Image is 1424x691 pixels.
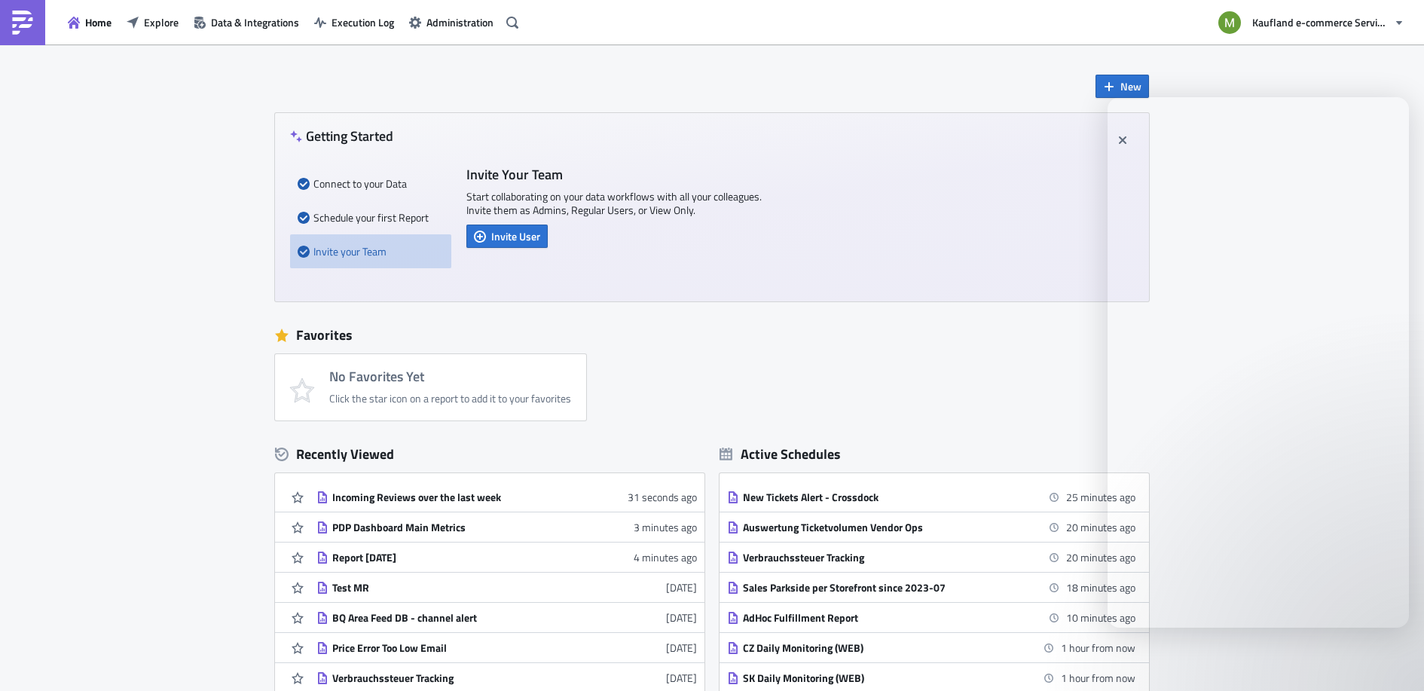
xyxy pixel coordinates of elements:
a: Test MR[DATE] [316,573,697,602]
time: 2025-09-30T10:58:43Z [666,610,697,625]
a: BQ Area Feed DB - channel alert[DATE] [316,603,697,632]
time: 2025-10-13 11:50 [1061,640,1135,656]
a: Verbrauchssteuer Tracking20 minutes ago [727,543,1135,572]
div: Active Schedules [720,445,841,463]
div: CZ Daily Monitoring (WEB) [743,641,1007,655]
p: Start collaborating on your data workflows with all your colleagues. Invite them as Admins, Regul... [466,190,768,217]
span: Execution Log [332,14,394,30]
div: Click the star icon on a report to add it to your favorites [329,392,571,405]
div: Price Error Too Low Email [332,641,596,655]
time: 2025-09-24T10:18:01Z [666,640,697,656]
div: Invite your Team [298,234,444,268]
time: 2025-10-13 10:55 [1066,489,1135,505]
span: Data & Integrations [211,14,299,30]
div: Recently Viewed [275,443,704,466]
button: Invite User [466,225,548,248]
h4: Invite Your Team [466,167,768,182]
span: New [1120,78,1141,94]
a: Sales Parkside per Storefront since 2023-0718 minutes ago [727,573,1135,602]
div: Auswertung Ticketvolumen Vendor Ops [743,521,1007,534]
div: Verbrauchssteuer Tracking [332,671,596,685]
span: Explore [144,14,179,30]
a: AdHoc Fulfillment Report10 minutes ago [727,603,1135,632]
iframe: Intercom live chat [1108,97,1409,628]
time: 2025-10-13 11:00 [1066,519,1135,535]
a: Report [DATE]4 minutes ago [316,543,697,572]
div: Sales Parkside per Storefront since 2023-07 [743,581,1007,595]
button: Administration [402,11,501,34]
img: PushMetrics [11,11,35,35]
time: 2025-10-13T08:45:58Z [634,519,697,535]
time: 2025-10-13 11:50 [1061,670,1135,686]
a: Auswertung Ticketvolumen Vendor Ops20 minutes ago [727,512,1135,542]
span: Kaufland e-commerce Services GmbH & Co. KG [1252,14,1388,30]
button: Execution Log [307,11,402,34]
h4: Getting Started [290,128,393,144]
time: 2025-10-09T10:24:31Z [666,579,697,595]
span: Administration [426,14,494,30]
a: Incoming Reviews over the last week31 seconds ago [316,482,697,512]
div: Verbrauchssteuer Tracking [743,551,1007,564]
button: Kaufland e-commerce Services GmbH & Co. KG [1209,6,1413,39]
div: New Tickets Alert - Crossdock [743,491,1007,504]
button: Data & Integrations [186,11,307,34]
div: Schedule your first Report [298,200,444,234]
a: Price Error Too Low Email[DATE] [316,633,697,662]
button: New [1096,75,1149,98]
time: 2025-10-13 11:10 [1066,610,1135,625]
div: Report [DATE] [332,551,596,564]
div: Test MR [332,581,596,595]
div: Favorites [275,324,1149,347]
a: PDP Dashboard Main Metrics3 minutes ago [316,512,697,542]
img: Avatar [1217,10,1242,35]
div: BQ Area Feed DB - channel alert [332,611,596,625]
div: Incoming Reviews over the last week [332,491,596,504]
time: 2025-10-13T08:45:01Z [634,549,697,565]
time: 2025-10-13 11:00 [1066,549,1135,565]
time: 2025-10-13T08:48:56Z [628,489,697,505]
div: SK Daily Monitoring (WEB) [743,671,1007,685]
div: Connect to your Data [298,167,444,200]
a: CZ Daily Monitoring (WEB)1 hour from now [727,633,1135,662]
a: New Tickets Alert - Crossdock25 minutes ago [727,482,1135,512]
time: 2025-09-24T08:59:14Z [666,670,697,686]
span: Home [85,14,112,30]
div: PDP Dashboard Main Metrics [332,521,596,534]
button: Explore [119,11,186,34]
time: 2025-10-13 11:02 [1066,579,1135,595]
h4: No Favorites Yet [329,369,571,384]
span: Invite User [491,228,540,244]
button: Home [60,11,119,34]
iframe: Intercom live chat [1373,640,1409,676]
div: AdHoc Fulfillment Report [743,611,1007,625]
